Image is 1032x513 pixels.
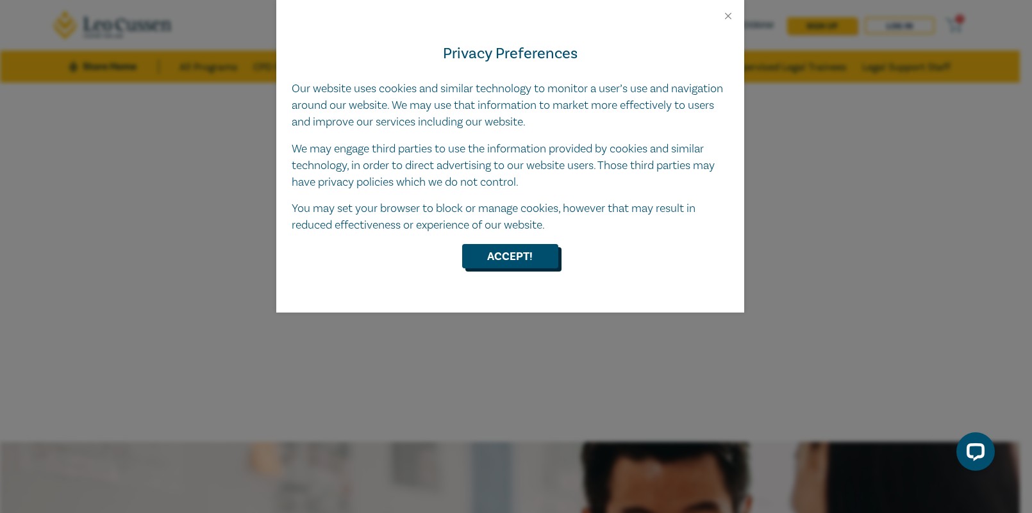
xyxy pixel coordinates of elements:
h4: Privacy Preferences [292,42,729,65]
button: Close [722,10,734,22]
p: Our website uses cookies and similar technology to monitor a user’s use and navigation around our... [292,81,729,131]
iframe: LiveChat chat widget [946,427,1000,481]
p: We may engage third parties to use the information provided by cookies and similar technology, in... [292,141,729,191]
p: You may set your browser to block or manage cookies, however that may result in reduced effective... [292,200,729,234]
button: Accept! [462,244,558,268]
